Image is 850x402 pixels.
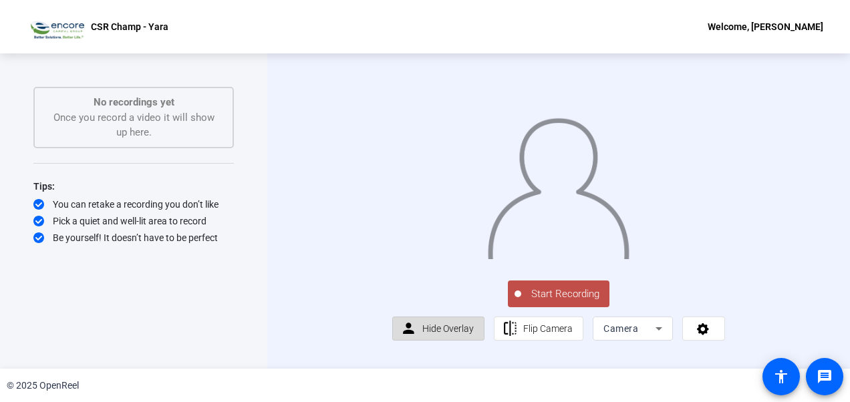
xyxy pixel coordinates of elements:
div: Pick a quiet and well-lit area to record [33,214,234,228]
span: Flip Camera [523,323,573,334]
button: Start Recording [508,280,609,307]
div: © 2025 OpenReel [7,379,79,393]
div: Tips: [33,178,234,194]
span: Hide Overlay [422,323,474,334]
p: CSR Champ - Yara [91,19,168,35]
mat-icon: person [400,321,417,337]
button: Hide Overlay [392,317,484,341]
div: You can retake a recording you don’t like [33,198,234,211]
div: Welcome, [PERSON_NAME] [708,19,823,35]
div: Be yourself! It doesn’t have to be perfect [33,231,234,244]
mat-icon: accessibility [773,369,789,385]
img: overlay [486,110,630,259]
p: No recordings yet [48,95,219,110]
span: Camera [603,323,638,334]
span: Start Recording [521,286,609,302]
mat-icon: flip [502,321,519,337]
div: Once you record a video it will show up here. [48,95,219,140]
img: OpenReel logo [27,13,84,40]
mat-icon: message [817,369,833,385]
button: Flip Camera [494,317,584,341]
